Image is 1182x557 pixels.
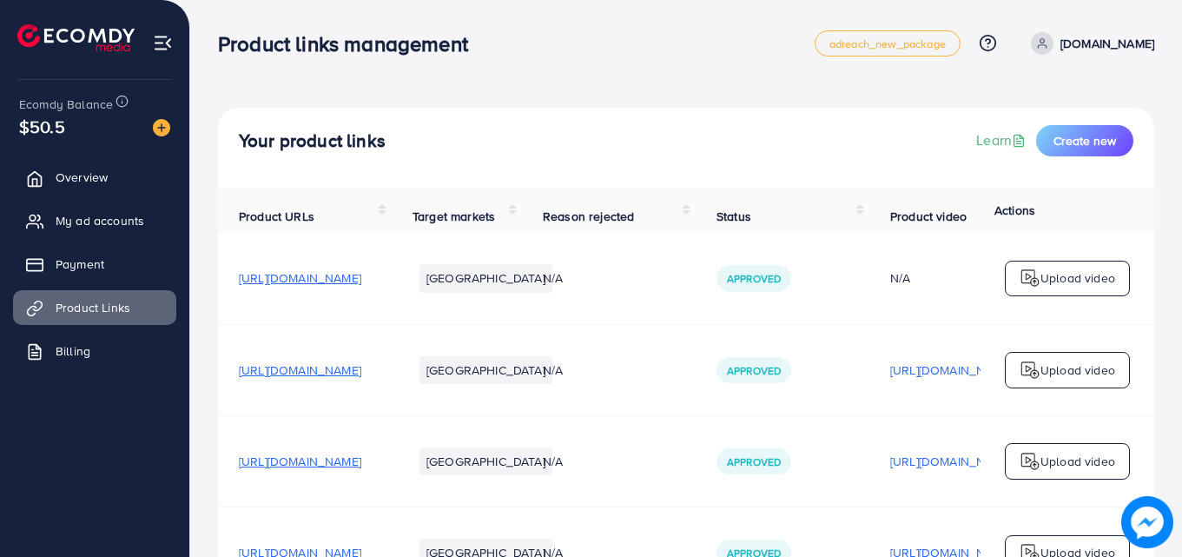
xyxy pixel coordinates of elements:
[56,342,90,360] span: Billing
[976,130,1029,150] a: Learn
[13,334,176,368] a: Billing
[56,212,144,229] span: My ad accounts
[17,24,135,51] img: logo
[543,208,634,225] span: Reason rejected
[56,169,108,186] span: Overview
[727,271,781,286] span: Approved
[1040,451,1115,472] p: Upload video
[829,38,946,50] span: adreach_new_package
[419,356,552,384] li: [GEOGRAPHIC_DATA]
[1040,268,1115,288] p: Upload video
[1020,360,1040,381] img: logo
[13,247,176,282] a: Payment
[890,208,967,225] span: Product video
[1020,451,1040,472] img: logo
[56,299,130,316] span: Product Links
[419,448,552,475] li: [GEOGRAPHIC_DATA]
[56,255,104,273] span: Payment
[419,264,552,292] li: [GEOGRAPHIC_DATA]
[239,269,361,287] span: [URL][DOMAIN_NAME]
[890,269,1013,287] div: N/A
[543,361,563,379] span: N/A
[543,269,563,287] span: N/A
[413,208,495,225] span: Target markets
[153,33,173,53] img: menu
[13,290,176,325] a: Product Links
[239,208,314,225] span: Product URLs
[815,30,961,56] a: adreach_new_package
[1024,32,1154,55] a: [DOMAIN_NAME]
[13,160,176,195] a: Overview
[1020,268,1040,288] img: logo
[1040,360,1115,381] p: Upload video
[19,114,65,139] span: $50.5
[239,130,386,152] h4: Your product links
[1121,496,1173,548] img: image
[218,31,482,56] h3: Product links management
[727,363,781,378] span: Approved
[13,203,176,238] a: My ad accounts
[1036,125,1133,156] button: Create new
[19,96,113,113] span: Ecomdy Balance
[716,208,751,225] span: Status
[239,453,361,470] span: [URL][DOMAIN_NAME]
[153,119,170,136] img: image
[994,202,1035,219] span: Actions
[1053,132,1116,149] span: Create new
[727,454,781,469] span: Approved
[239,361,361,379] span: [URL][DOMAIN_NAME]
[1060,33,1154,54] p: [DOMAIN_NAME]
[890,451,1013,472] p: [URL][DOMAIN_NAME]
[890,360,1013,381] p: [URL][DOMAIN_NAME]
[543,453,563,470] span: N/A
